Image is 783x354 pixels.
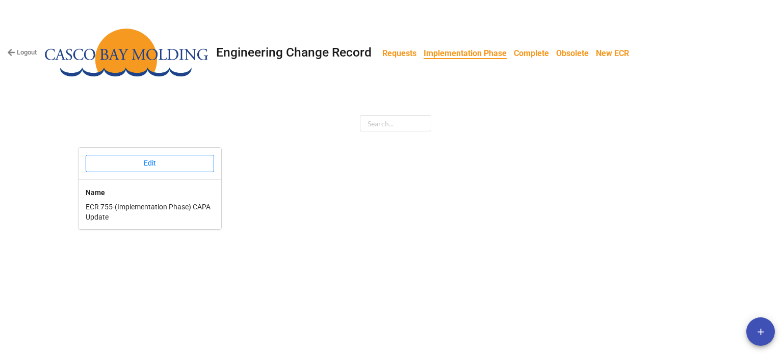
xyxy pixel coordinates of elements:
[420,43,510,63] a: Implementation Phase
[86,202,214,222] p: ECR 755-(Implementation Phase) CAPA Update
[553,43,592,63] a: Obsolete
[424,48,507,59] b: Implementation Phase
[7,47,37,58] a: Logout
[514,48,549,58] b: Complete
[510,43,553,63] a: Complete
[556,48,589,58] b: Obsolete
[592,43,633,63] a: New ECR
[86,188,105,197] b: Name
[596,48,629,58] b: New ECR
[379,43,420,63] a: Requests
[86,155,214,172] button: Edit
[746,317,775,346] button: add
[216,46,372,59] div: Engineering Change Record
[382,48,416,58] b: Requests
[360,115,431,131] input: Search...
[45,29,208,77] img: ltfiPdBR88%2FCasco%20Bay%20Molding%20Logo.png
